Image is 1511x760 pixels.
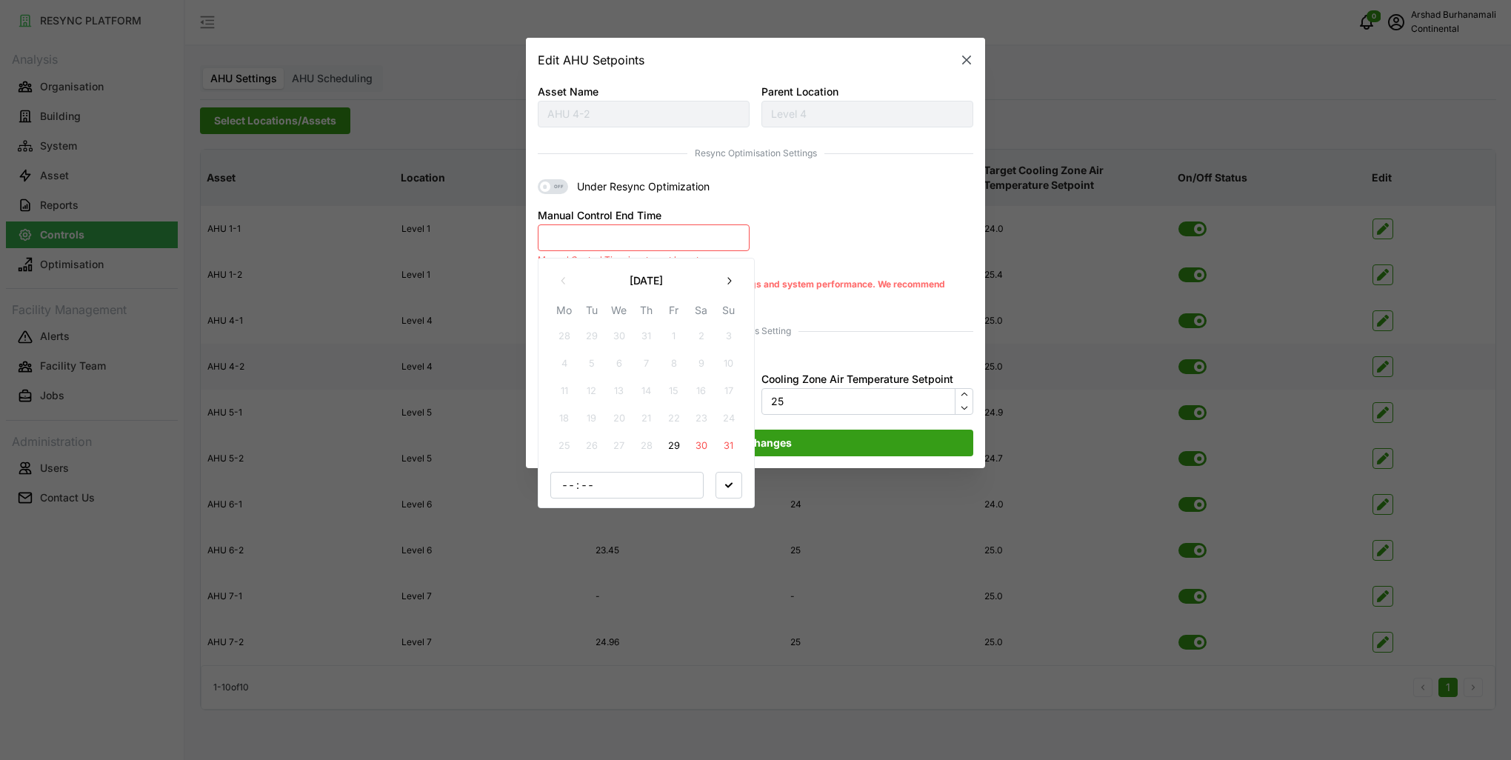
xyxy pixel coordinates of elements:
[551,378,578,404] button: 11 August 2025
[688,433,715,459] button: 30 August 2025
[579,477,596,493] input: --
[716,350,742,377] button: 10 August 2025
[578,433,605,459] button: 26 August 2025
[633,378,660,404] button: 14 August 2025
[538,147,973,161] span: Resync Optimisation Settings
[606,405,633,432] button: 20 August 2025
[688,350,715,377] button: 9 August 2025
[605,301,633,323] th: We
[633,433,660,459] button: 28 August 2025
[538,324,973,339] span: Setpoints Setting
[715,301,742,323] th: Su
[550,301,578,323] th: Mo
[661,433,687,459] button: 29 August 2025
[688,378,715,404] button: 16 August 2025
[761,371,953,387] label: Cooling Zone Air Temperature Setpoint
[633,350,660,377] button: 7 August 2025
[551,350,578,377] button: 4 August 2025
[551,323,578,350] button: 28 July 2025
[633,405,660,432] button: 21 August 2025
[578,301,605,323] th: Tu
[577,267,716,294] button: [DATE]
[716,378,742,404] button: 17 August 2025
[538,54,644,66] h2: Edit AHU Setpoints
[716,405,742,432] button: 24 August 2025
[578,378,605,404] button: 12 August 2025
[560,477,576,493] input: --
[550,180,568,195] span: OFF
[538,278,973,305] p: Turning off optimisation may impact energy savings and system performance. We recommend keeping i...
[688,405,715,432] button: 23 August 2025
[716,323,742,350] button: 3 August 2025
[538,430,973,456] button: Save Changes
[661,405,687,432] button: 22 August 2025
[661,378,687,404] button: 15 August 2025
[578,323,605,350] button: 29 July 2025
[660,301,687,323] th: Fr
[720,430,792,456] span: Save Changes
[661,323,687,350] button: 1 August 2025
[551,405,578,432] button: 18 August 2025
[538,208,661,224] label: Manual Control End Time
[606,323,633,350] button: 30 July 2025
[716,433,742,459] button: 31 August 2025
[578,350,605,377] button: 5 August 2025
[661,350,687,377] button: 8 August 2025
[688,323,715,350] button: 2 August 2025
[606,378,633,404] button: 13 August 2025
[578,405,605,432] button: 19 August 2025
[538,255,750,265] p: Manual Control Time input must be set
[606,350,633,377] button: 6 August 2025
[761,84,838,100] label: Parent Location
[633,301,660,323] th: Th
[633,323,660,350] button: 31 July 2025
[606,433,633,459] button: 27 August 2025
[576,472,579,497] span: :
[538,84,598,100] label: Asset Name
[687,301,715,323] th: Sa
[551,433,578,459] button: 25 August 2025
[568,180,710,195] span: Under Resync Optimization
